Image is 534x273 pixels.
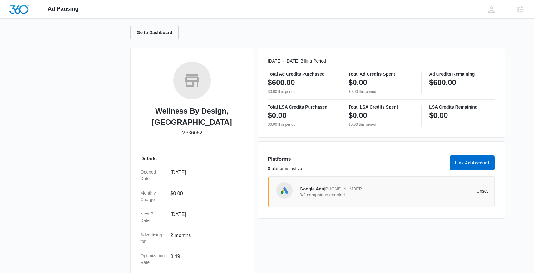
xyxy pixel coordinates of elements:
span: [PHONE_NUMBER] [324,186,363,191]
p: 0 platforms active [268,165,446,172]
p: $0.00 [349,78,367,88]
img: Google Ads [280,186,289,195]
h3: Platforms [268,155,446,163]
p: $0.00 [268,110,287,120]
dd: [DATE] [171,211,239,224]
p: M336062 [181,129,202,137]
p: Total LSA Credits Purchased [268,105,333,109]
p: $0.00 this period [349,89,414,94]
p: Total Ad Credits Purchased [268,72,333,76]
dt: Advertising for [141,232,166,245]
p: Unset [394,189,488,193]
a: Go to Dashboard [130,30,183,35]
span: Ad Pausing [48,6,79,12]
p: Ad Credits Remaining [429,72,494,76]
p: $0.00 [429,110,448,120]
p: [DATE] - [DATE] Billing Period [268,58,495,64]
p: $0.00 this period [268,89,333,94]
h3: Details [141,155,244,163]
dt: Next Bill Date [141,211,166,224]
dd: 0.49 [171,253,239,266]
p: $600.00 [429,78,456,88]
dd: [DATE] [171,169,239,182]
div: Monthly Charge$0.00 [141,186,244,207]
p: Total LSA Credits Spent [349,105,414,109]
div: Opened Date[DATE] [141,165,244,186]
h2: Wellness By Design, [GEOGRAPHIC_DATA] [141,105,244,128]
div: Advertising for2 months [141,228,244,249]
button: Link Ad Account [450,155,495,170]
p: Total Ad Credits Spent [349,72,414,76]
button: Go to Dashboard [130,25,179,40]
p: $0.00 [349,110,367,120]
p: $0.00 this period [349,122,414,127]
dt: Monthly Charge [141,190,166,203]
p: $600.00 [268,78,295,88]
a: Google AdsGoogle Ads[PHONE_NUMBER]0/2 campaigns enabledUnset [268,176,495,207]
p: LSA Credits Remaining [429,105,494,109]
div: Next Bill Date[DATE] [141,207,244,228]
p: 0/2 campaigns enabled [300,193,394,197]
dt: Opened Date [141,169,166,182]
dd: $0.00 [171,190,239,203]
span: Google Ads [300,186,324,191]
div: Optimization Rate0.49 [141,249,244,270]
a: Notification Settings [34,12,73,20]
dt: Optimization Rate [141,253,166,266]
p: $0.00 this period [268,122,333,127]
dd: 2 months [171,232,239,245]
